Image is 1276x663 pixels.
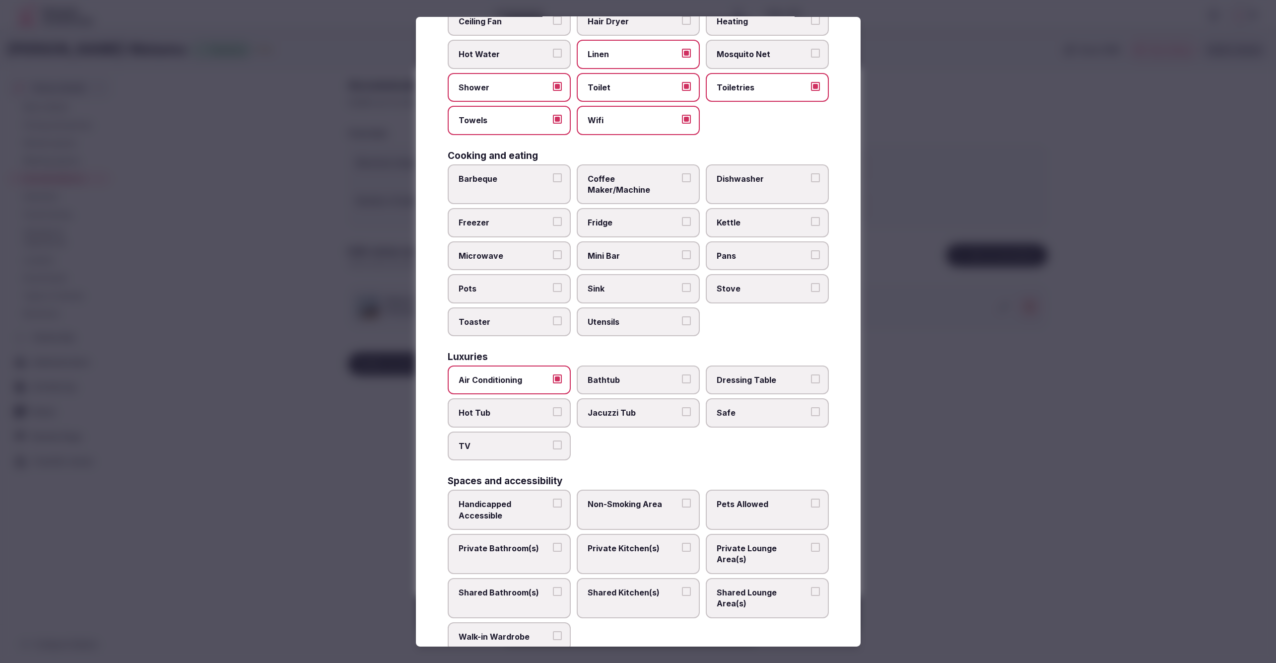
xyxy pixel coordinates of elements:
[459,49,550,60] span: Hot Water
[717,173,808,184] span: Dishwasher
[717,82,808,93] span: Toiletries
[553,543,562,552] button: Private Bathroom(s)
[717,16,808,27] span: Heating
[682,250,691,259] button: Mini Bar
[811,407,820,416] button: Safe
[717,217,808,228] span: Kettle
[811,374,820,383] button: Dressing Table
[459,250,550,261] span: Microwave
[717,543,808,565] span: Private Lounge Area(s)
[811,217,820,226] button: Kettle
[811,49,820,58] button: Mosquito Net
[553,217,562,226] button: Freezer
[717,49,808,60] span: Mosquito Net
[717,587,808,609] span: Shared Lounge Area(s)
[588,283,679,294] span: Sink
[588,173,679,196] span: Coffee Maker/Machine
[459,283,550,294] span: Pots
[588,16,679,27] span: Hair Dryer
[682,407,691,416] button: Jacuzzi Tub
[553,441,562,449] button: TV
[682,283,691,292] button: Sink
[682,543,691,552] button: Private Kitchen(s)
[448,352,488,362] h3: Luxuries
[717,250,808,261] span: Pans
[588,217,679,228] span: Fridge
[682,49,691,58] button: Linen
[553,407,562,416] button: Hot Tub
[553,374,562,383] button: Air Conditioning
[553,499,562,508] button: Handicapped Accessible
[588,316,679,327] span: Utensils
[682,374,691,383] button: Bathtub
[553,283,562,292] button: Pots
[717,283,808,294] span: Stove
[459,499,550,521] span: Handicapped Accessible
[588,407,679,418] span: Jacuzzi Tub
[588,374,679,385] span: Bathtub
[717,499,808,510] span: Pets Allowed
[588,82,679,93] span: Toilet
[811,16,820,25] button: Heating
[588,499,679,510] span: Non-Smoking Area
[448,151,538,160] h3: Cooking and eating
[588,587,679,598] span: Shared Kitchen(s)
[811,250,820,259] button: Pans
[811,499,820,508] button: Pets Allowed
[588,115,679,126] span: Wifi
[553,316,562,325] button: Toaster
[459,374,550,385] span: Air Conditioning
[717,374,808,385] span: Dressing Table
[811,283,820,292] button: Stove
[459,631,550,642] span: Walk-in Wardrobe
[811,173,820,182] button: Dishwasher
[553,82,562,91] button: Shower
[811,82,820,91] button: Toiletries
[682,217,691,226] button: Fridge
[682,499,691,508] button: Non-Smoking Area
[459,316,550,327] span: Toaster
[553,173,562,182] button: Barbeque
[553,631,562,640] button: Walk-in Wardrobe
[553,16,562,25] button: Ceiling Fan
[459,543,550,554] span: Private Bathroom(s)
[682,115,691,124] button: Wifi
[553,587,562,596] button: Shared Bathroom(s)
[459,16,550,27] span: Ceiling Fan
[811,587,820,596] button: Shared Lounge Area(s)
[553,49,562,58] button: Hot Water
[448,476,562,486] h3: Spaces and accessibility
[811,543,820,552] button: Private Lounge Area(s)
[459,217,550,228] span: Freezer
[588,49,679,60] span: Linen
[459,82,550,93] span: Shower
[682,16,691,25] button: Hair Dryer
[682,587,691,596] button: Shared Kitchen(s)
[682,316,691,325] button: Utensils
[459,441,550,451] span: TV
[588,250,679,261] span: Mini Bar
[459,407,550,418] span: Hot Tub
[588,543,679,554] span: Private Kitchen(s)
[459,115,550,126] span: Towels
[459,587,550,598] span: Shared Bathroom(s)
[553,115,562,124] button: Towels
[682,173,691,182] button: Coffee Maker/Machine
[717,407,808,418] span: Safe
[459,173,550,184] span: Barbeque
[553,250,562,259] button: Microwave
[682,82,691,91] button: Toilet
